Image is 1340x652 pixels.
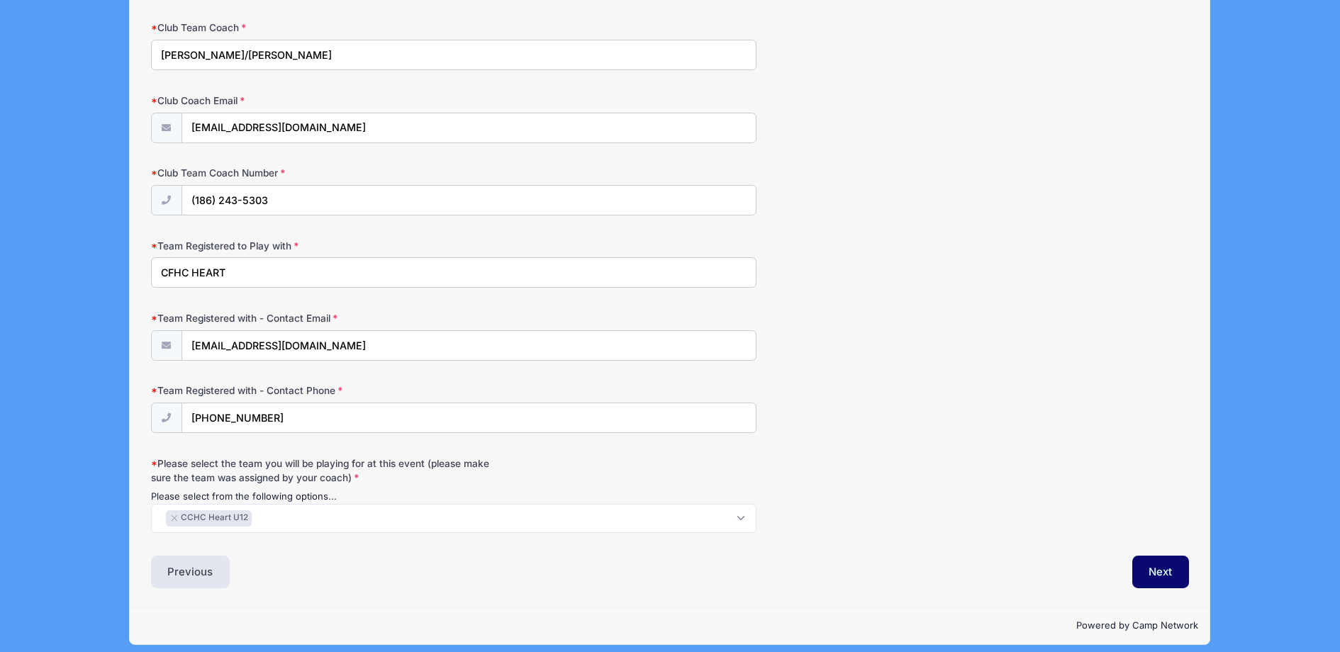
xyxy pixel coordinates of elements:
label: Team Registered to Play with [151,239,497,253]
input: email@email.com [182,330,756,361]
label: Team Registered with - Contact Email [151,311,497,325]
button: Previous [151,556,230,588]
button: Next [1132,556,1190,588]
div: Please select from the following options... [151,490,756,504]
input: (xxx) xxx-xxxx [182,185,756,215]
label: Club Team Coach [151,21,497,35]
p: Powered by Camp Network [142,619,1199,633]
input: (xxx) xxx-xxxx [182,403,756,433]
label: Club Team Coach Number [151,166,497,180]
label: Club Coach Email [151,94,497,108]
textarea: Search [159,511,167,524]
li: CCHC Heart U12 [166,510,252,527]
label: Team Registered with - Contact Phone [151,383,497,398]
input: email@email.com [182,113,756,143]
button: Remove item [170,515,179,521]
span: CCHC Heart U12 [181,512,248,524]
label: Please select the team you will be playing for at this event (please make sure the team was assig... [151,456,497,485]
